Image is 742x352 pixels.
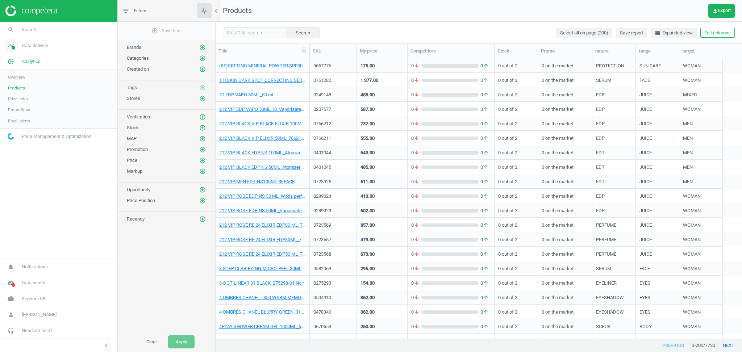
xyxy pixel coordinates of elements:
[616,28,647,38] button: Save report
[542,189,588,202] div: 0 on the market
[483,150,489,156] i: arrow_upward
[411,92,421,98] span: 0
[199,168,206,175] button: add_circle_outline
[199,187,206,193] i: add_circle_outline
[639,63,661,72] div: SUN CARE
[414,106,420,113] i: arrow_downward
[216,58,742,339] div: grid
[223,27,286,38] input: SKU/Title search
[639,106,652,115] div: JUICE
[199,114,206,120] i: add_circle_outline
[596,164,605,173] div: EDT
[479,222,491,229] span: 0
[542,218,588,231] div: 0 on the market
[97,341,116,350] button: chevron_left
[542,247,588,260] div: 0 on the market
[199,125,206,131] i: add_circle_outline
[313,222,353,229] div: 0723569
[479,251,491,257] span: 0
[683,222,701,231] div: WOMAN
[414,251,420,257] i: arrow_downward
[498,102,534,115] div: 0 out of 2
[651,28,697,38] button: horizontal_splitExpanded view
[360,294,375,301] div: 362.00
[4,39,18,53] i: timeline
[683,179,693,188] div: MEN
[199,216,206,222] i: add_circle_outline
[479,135,491,142] span: 0
[219,265,306,272] a: 3 STEP CLARIFYING MICRO-PEEL 30ML_582069-3 STEP CLARIFYING MICRO-PEEL 30ML
[498,175,534,188] div: 0 out of 2
[219,63,306,69] a: (RE)SETTING MINERAL POWDER SPF30 TRANS_657776-(RE)SETTING MINERAL POWDER SPF30 TRANS
[4,276,18,290] i: cloud_done
[199,135,206,142] button: add_circle_outline
[700,28,735,38] button: Edit columns
[199,66,206,73] button: add_circle_outline
[199,95,206,102] button: add_circle_outline
[411,280,421,286] span: 0
[411,251,421,257] span: 0
[683,121,693,130] div: MEN
[411,106,421,113] span: 0
[199,186,206,193] button: add_circle_outline
[483,77,489,84] i: arrow_upward
[712,8,731,14] span: Export
[313,92,353,98] div: 0249148
[219,164,306,171] a: 212 VIP BLACK EDP NS 50ML_Atomizer 50 ml
[683,251,701,260] div: WOMAN
[542,291,588,303] div: 0 on the market
[360,48,404,54] div: My price
[655,30,693,36] span: Expanded view
[199,197,206,204] button: add_circle_outline
[118,24,215,38] button: add_circle_outlineSave filter
[498,160,534,173] div: 0 out of 2
[596,236,616,246] div: PERFUME
[542,175,588,188] div: 0 on the market
[639,208,652,217] div: JUICE
[560,30,608,36] span: Select all on page (200)
[127,168,142,174] span: Markup
[219,294,306,301] a: 4 OMBRES CHANEL - 354 WARM MEMORIES_4 OMBRES CHANEL WARM MEMORIES 354-504910
[411,164,421,171] span: 0
[4,23,18,37] i: search
[360,77,378,84] div: 1 377.00
[498,262,534,275] div: 0 out of 2
[483,63,489,69] i: arrow_upward
[360,193,375,200] div: 413.00
[219,106,306,113] a: 212 VIP EDP VAPO 50ML 10_Vaporisateur 50 ml
[542,131,588,144] div: 0 on the market
[360,265,375,272] div: 295.00
[8,74,25,80] span: Overview
[22,280,45,286] span: Data health
[556,28,612,38] button: Select all on page (200)
[542,59,588,72] div: 0 on the market
[542,74,588,86] div: 0 on the market
[483,236,489,243] i: arrow_upward
[683,265,701,275] div: WOMAN
[683,77,701,86] div: WOMAN
[414,63,420,69] i: arrow_downward
[483,251,489,257] i: arrow_upward
[708,4,735,18] button: get_appExport
[411,63,421,69] span: 0
[4,324,18,338] i: headset_mic
[596,265,611,275] div: SERUM
[596,280,617,289] div: EYELINER
[483,280,489,286] i: arrow_upward
[219,121,306,127] a: 212 VIP BLACK VIP BLACK ELIXIR 100ML_766212-212 VIP BLACK VIP BLACK ELIXIR 100ML
[313,106,353,113] div: 0207577
[483,222,489,229] i: arrow_upward
[360,236,375,243] div: 479.00
[199,55,206,62] i: add_circle_outline
[596,208,605,217] div: EDP
[219,222,306,229] a: 212 VIP ROSE RE 24 ELIXIR EDP80 ML_723569-80 ml
[542,262,588,275] div: 0 on the market
[22,42,48,49] span: Data delivery
[127,216,145,222] span: Recency
[199,113,206,121] button: add_circle_outline
[219,251,306,257] a: 212 VIP ROSE RE 24 ELIXIR EDP50 ML_723568-50 ml
[360,92,375,98] div: 488.00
